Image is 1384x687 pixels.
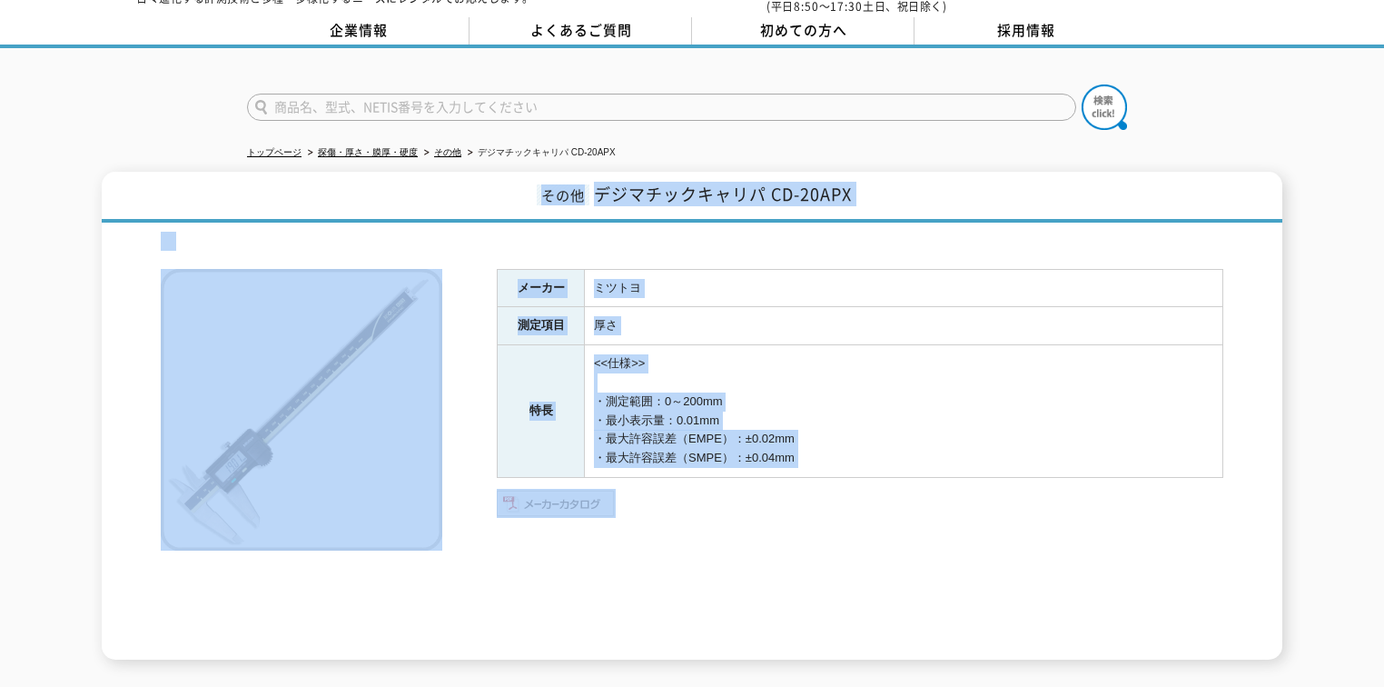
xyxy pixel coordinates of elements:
img: btn_search.png [1082,85,1127,130]
img: メーカーカタログ [497,489,616,518]
a: その他 [434,147,461,157]
img: デジマチックキャリパ CD-20APX [161,269,442,551]
th: メーカー [498,269,585,307]
a: トップページ [247,147,302,157]
th: 測定項目 [498,307,585,345]
li: デジマチックキャリパ CD-20APX [464,144,616,163]
th: 特長 [498,345,585,478]
span: その他 [537,184,589,205]
span: 初めての方へ [760,20,847,40]
a: よくあるご質問 [470,17,692,45]
a: 探傷・厚さ・膜厚・硬度 [318,147,418,157]
td: <<仕様>> ・測定範囲：0～200mm ・最小表示量：0.01mm ・最大許容誤差（EMPE）：±0.02mm ・最大許容誤差（SMPE）：±0.04mm [585,345,1223,478]
input: 商品名、型式、NETIS番号を入力してください [247,94,1076,121]
td: ミツトヨ [585,269,1223,307]
td: 厚さ [585,307,1223,345]
a: 初めての方へ [692,17,914,45]
a: 企業情報 [247,17,470,45]
a: メーカーカタログ [497,501,616,514]
a: 採用情報 [914,17,1137,45]
span: デジマチックキャリパ CD-20APX [594,182,852,206]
